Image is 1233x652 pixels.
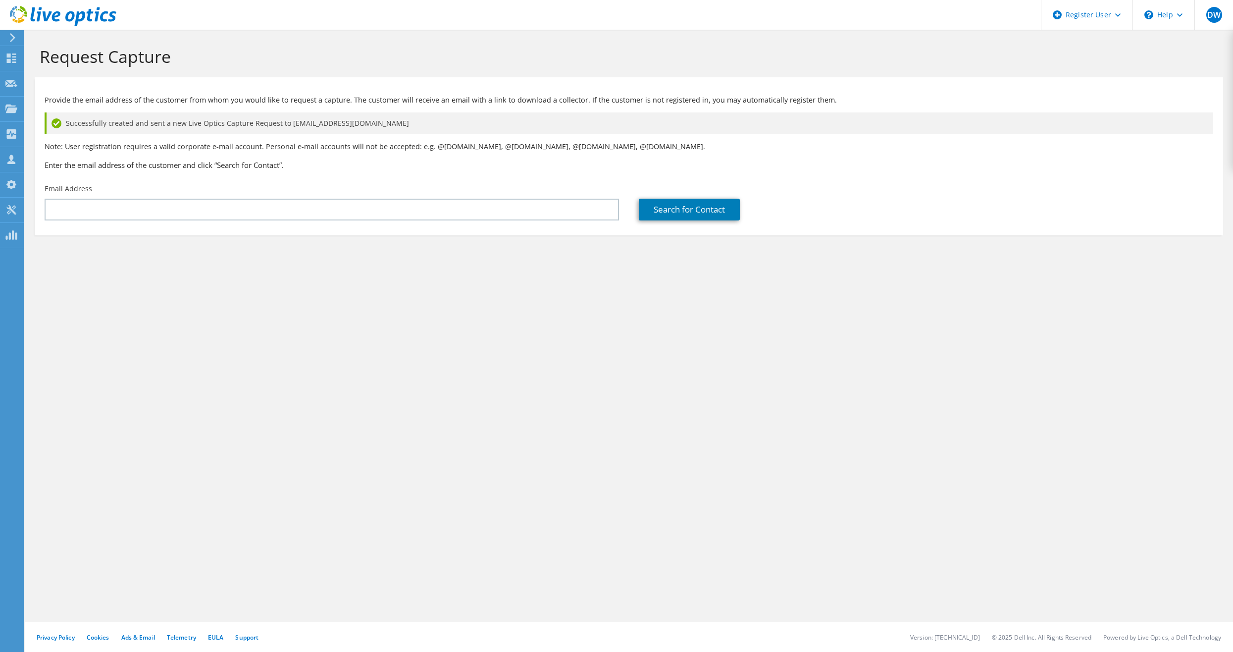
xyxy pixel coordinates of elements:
[167,633,196,642] a: Telemetry
[66,118,409,129] span: Successfully created and sent a new Live Optics Capture Request to [EMAIL_ADDRESS][DOMAIN_NAME]
[87,633,109,642] a: Cookies
[45,184,92,194] label: Email Address
[37,633,75,642] a: Privacy Policy
[910,633,980,642] li: Version: [TECHNICAL_ID]
[639,199,740,220] a: Search for Contact
[1144,10,1153,19] svg: \n
[40,46,1213,67] h1: Request Capture
[1206,7,1222,23] span: DW
[1103,633,1221,642] li: Powered by Live Optics, a Dell Technology
[45,160,1213,170] h3: Enter the email address of the customer and click “Search for Contact”.
[45,95,1213,106] p: Provide the email address of the customer from whom you would like to request a capture. The cust...
[45,141,1213,152] p: Note: User registration requires a valid corporate e-mail account. Personal e-mail accounts will ...
[992,633,1091,642] li: © 2025 Dell Inc. All Rights Reserved
[121,633,155,642] a: Ads & Email
[208,633,223,642] a: EULA
[235,633,258,642] a: Support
